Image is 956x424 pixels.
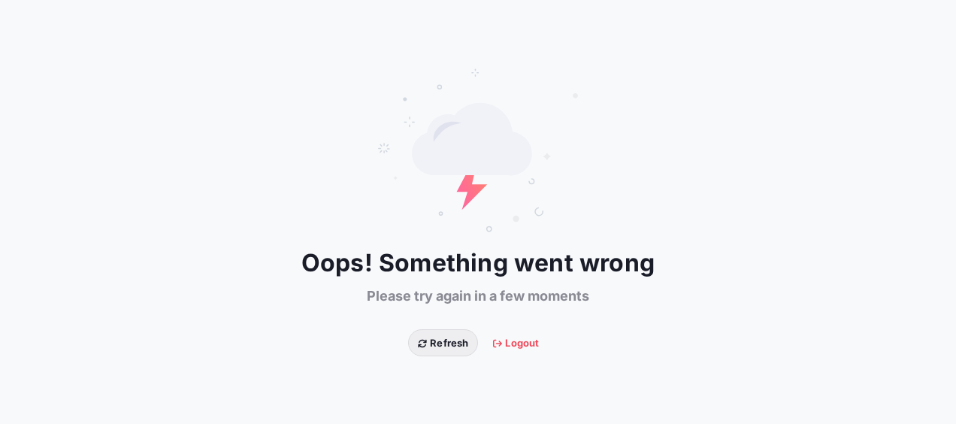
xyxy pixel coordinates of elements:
button: Logout [484,329,548,356]
span: Logout [493,335,539,350]
button: Refresh [408,329,478,356]
span: Oops! Something went wrong [301,245,655,281]
span: Please try again in a few moments [367,287,589,305]
span: Refresh [418,335,468,350]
